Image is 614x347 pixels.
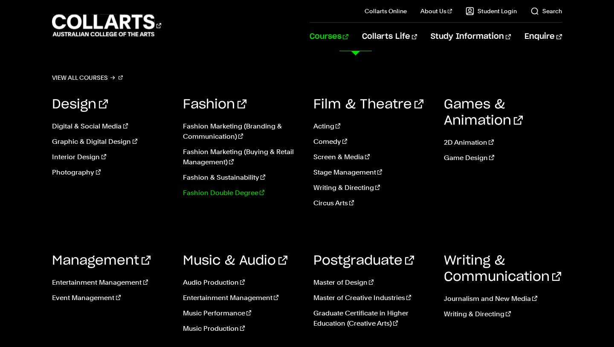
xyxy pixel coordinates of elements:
[313,198,431,208] a: Circus Arts
[183,98,246,111] a: Fashion
[183,254,287,267] a: Music & Audio
[365,7,407,15] a: Collarts Online
[183,324,301,334] a: Music Production
[52,254,151,267] a: Management
[362,23,417,51] a: Collarts Life
[313,137,431,147] a: Comedy
[530,7,562,15] a: Search
[52,293,170,303] a: Event Management
[52,13,161,38] div: Go to homepage
[444,294,562,304] a: Journalism and New Media
[183,121,301,142] a: Fashion Marketing (Branding & Communication)
[313,254,414,267] a: Postgraduate
[466,7,517,15] a: Student Login
[52,277,170,288] a: Entertainment Management
[313,167,431,178] a: Stage Management
[52,152,170,162] a: Interior Design
[313,183,431,193] a: Writing & Directing
[524,23,562,51] a: Enquire
[183,147,301,167] a: Fashion Marketing (Buying & Retail Management)
[313,308,431,329] a: Graduate Certificate in Higher Education (Creative Arts)
[183,188,301,198] a: Fashion Double Degree
[420,7,452,15] a: About Us
[183,172,301,183] a: Fashion & Sustainability
[52,72,123,84] a: View all courses
[183,293,301,303] a: Entertainment Management
[444,309,562,319] a: Writing & Directing
[52,137,170,147] a: Graphic & Digital Design
[313,152,431,162] a: Screen & Media
[431,23,511,51] a: Study Information
[444,254,561,283] a: Writing & Communication
[183,277,301,288] a: Audio Production
[313,277,431,288] a: Master of Design
[52,98,108,111] a: Design
[313,98,423,111] a: Film & Theatre
[313,293,431,303] a: Master of Creative Industries
[313,121,431,131] a: Acting
[444,153,562,163] a: Game Design
[444,98,523,127] a: Games & Animation
[310,23,348,51] a: Courses
[183,308,301,318] a: Music Performance
[444,137,562,148] a: 2D Animation
[52,121,170,131] a: Digital & Social Media
[52,167,170,178] a: Photography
